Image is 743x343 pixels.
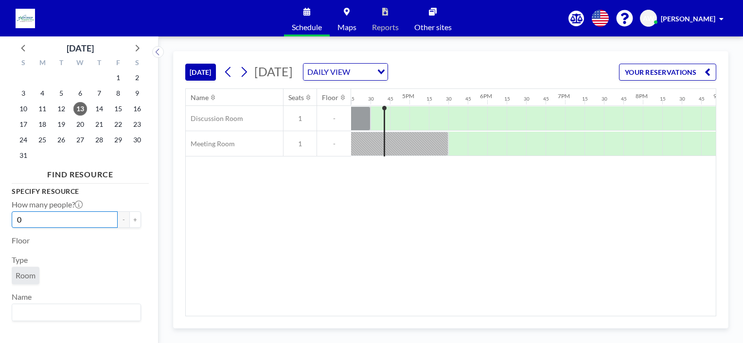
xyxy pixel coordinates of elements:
div: 6PM [480,92,492,100]
input: Search for option [13,306,135,319]
div: 30 [679,96,685,102]
span: Monday, August 4, 2025 [35,86,49,100]
span: Other sites [414,23,452,31]
button: [DATE] [185,64,216,81]
div: 15 [426,96,432,102]
div: Search for option [303,64,388,80]
div: 15 [349,96,354,102]
span: Friday, August 1, 2025 [111,71,125,85]
span: Tuesday, August 12, 2025 [54,102,68,116]
div: Seats [288,93,304,102]
span: [DATE] [254,64,293,79]
div: 45 [621,96,627,102]
div: 30 [601,96,607,102]
div: [DATE] [67,41,94,55]
div: 9PM [713,92,725,100]
span: Wednesday, August 27, 2025 [73,133,87,147]
h3: Specify resource [12,187,141,196]
div: Name [191,93,209,102]
div: 5PM [402,92,414,100]
span: Saturday, August 30, 2025 [130,133,144,147]
span: Schedule [292,23,322,31]
div: S [14,57,33,70]
span: Tuesday, August 5, 2025 [54,86,68,100]
div: 30 [368,96,374,102]
div: T [89,57,108,70]
span: Saturday, August 2, 2025 [130,71,144,85]
span: Friday, August 8, 2025 [111,86,125,100]
span: Sunday, August 10, 2025 [17,102,30,116]
label: How many people? [12,200,83,209]
span: Friday, August 22, 2025 [111,118,125,131]
span: Saturday, August 16, 2025 [130,102,144,116]
button: YOUR RESERVATIONS [619,64,716,81]
span: Monday, August 11, 2025 [35,102,49,116]
span: Thursday, August 28, 2025 [92,133,106,147]
div: M [33,57,52,70]
div: S [127,57,146,70]
span: Tuesday, August 19, 2025 [54,118,68,131]
span: Sunday, August 3, 2025 [17,86,30,100]
div: F [108,57,127,70]
div: T [52,57,71,70]
div: 45 [543,96,549,102]
span: Saturday, August 23, 2025 [130,118,144,131]
div: 30 [446,96,452,102]
label: Name [12,292,32,302]
span: Monday, August 25, 2025 [35,133,49,147]
div: 15 [582,96,588,102]
div: 30 [524,96,530,102]
span: Thursday, August 7, 2025 [92,86,106,100]
span: Room [16,271,35,280]
img: organization-logo [16,9,35,28]
h4: FIND RESOURCE [12,166,149,179]
span: Meeting Room [186,139,235,148]
span: Wednesday, August 6, 2025 [73,86,87,100]
span: Wednesday, August 13, 2025 [73,102,87,116]
span: Monday, August 18, 2025 [35,118,49,131]
input: Search for option [353,66,371,78]
span: [PERSON_NAME] [661,15,715,23]
span: Friday, August 29, 2025 [111,133,125,147]
span: 1 [283,139,317,148]
span: Discussion Room [186,114,243,123]
div: Search for option [12,304,141,321]
span: - [317,114,351,123]
div: W [71,57,90,70]
div: 8PM [636,92,648,100]
div: 7PM [558,92,570,100]
span: Sunday, August 17, 2025 [17,118,30,131]
span: 1 [283,114,317,123]
div: 15 [504,96,510,102]
span: Friday, August 15, 2025 [111,102,125,116]
div: 45 [388,96,393,102]
span: Reports [372,23,399,31]
span: Sunday, August 24, 2025 [17,133,30,147]
span: AW [643,14,655,23]
span: Saturday, August 9, 2025 [130,86,144,100]
span: Wednesday, August 20, 2025 [73,118,87,131]
span: DAILY VIEW [305,66,352,78]
div: 45 [465,96,471,102]
div: 45 [699,96,705,102]
span: Maps [337,23,356,31]
span: Sunday, August 31, 2025 [17,149,30,162]
div: Floor [322,93,338,102]
div: 15 [660,96,666,102]
button: + [129,211,141,228]
label: Floor [12,236,30,245]
span: - [317,139,351,148]
span: Thursday, August 21, 2025 [92,118,106,131]
span: Thursday, August 14, 2025 [92,102,106,116]
label: Type [12,255,28,265]
span: Tuesday, August 26, 2025 [54,133,68,147]
button: - [118,211,129,228]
